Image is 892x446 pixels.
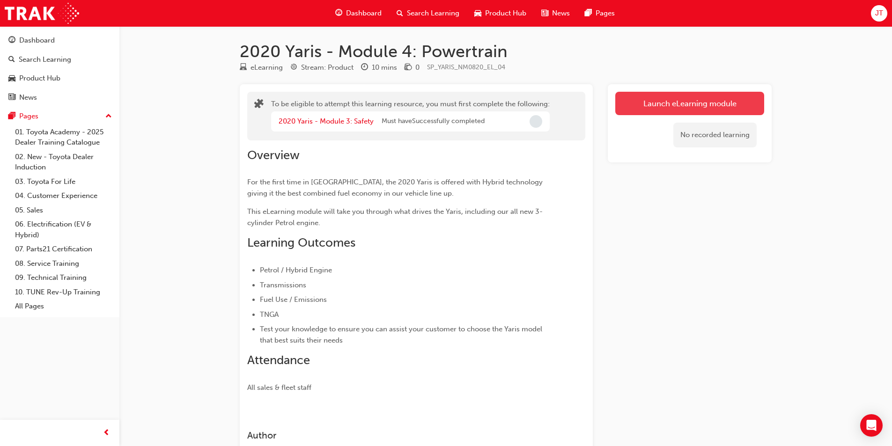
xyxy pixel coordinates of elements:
span: prev-icon [103,427,110,439]
span: Must have Successfully completed [382,116,485,127]
span: puzzle-icon [254,100,264,110]
span: Fuel Use / Emissions [260,295,327,304]
a: 03. Toyota For Life [11,175,116,189]
img: Trak [5,3,79,24]
div: 0 [415,62,420,73]
span: news-icon [8,94,15,102]
a: 04. Customer Experience [11,189,116,203]
span: news-icon [541,7,548,19]
div: Duration [361,62,397,73]
button: Pages [4,108,116,125]
div: Search Learning [19,54,71,65]
div: No recorded learning [673,123,757,147]
span: Search Learning [407,8,459,19]
span: News [552,8,570,19]
div: Price [405,62,420,73]
span: money-icon [405,64,412,72]
span: JT [875,8,883,19]
span: learningResourceType_ELEARNING-icon [240,64,247,72]
button: DashboardSearch LearningProduct HubNews [4,30,116,108]
a: 05. Sales [11,203,116,218]
button: JT [871,5,887,22]
a: All Pages [11,299,116,314]
div: Pages [19,111,38,122]
a: 01. Toyota Academy - 2025 Dealer Training Catalogue [11,125,116,150]
span: car-icon [8,74,15,83]
span: guage-icon [335,7,342,19]
h3: Author [247,430,552,441]
span: search-icon [397,7,403,19]
span: Pages [596,8,615,19]
button: Launch eLearning module [615,92,764,115]
a: 09. Technical Training [11,271,116,285]
span: Test your knowledge to ensure you can assist your customer to choose the Yaris model that best su... [260,325,544,344]
a: pages-iconPages [577,4,622,23]
a: News [4,89,116,106]
span: up-icon [105,110,112,123]
span: clock-icon [361,64,368,72]
div: News [19,92,37,103]
span: Product Hub [485,8,526,19]
a: Dashboard [4,32,116,49]
div: Type [240,62,283,73]
span: This eLearning module will take you through what drives the Yaris, including our all new 3-cylind... [247,207,543,227]
span: guage-icon [8,37,15,45]
div: Product Hub [19,73,60,84]
a: 10. TUNE Rev-Up Training [11,285,116,300]
a: Product Hub [4,70,116,87]
span: Learning Outcomes [247,235,355,250]
span: Learning resource code [427,63,505,71]
span: Petrol / Hybrid Engine [260,266,332,274]
a: news-iconNews [534,4,577,23]
a: car-iconProduct Hub [467,4,534,23]
span: target-icon [290,64,297,72]
a: 06. Electrification (EV & Hybrid) [11,217,116,242]
a: 07. Parts21 Certification [11,242,116,256]
a: 02. New - Toyota Dealer Induction [11,150,116,175]
div: Stream [290,62,354,73]
span: All sales & fleet staff [247,383,311,392]
div: Dashboard [19,35,55,46]
span: For the first time in [GEOGRAPHIC_DATA], the 2020 Yaris is offered with Hybrid technology giving ... [247,178,545,197]
span: Dashboard [346,8,382,19]
h1: 2020 Yaris - Module 4: Powertrain [240,41,772,62]
div: 10 mins [372,62,397,73]
a: 2020 Yaris - Module 3: Safety [279,117,374,125]
span: Incomplete [530,115,542,128]
span: pages-icon [585,7,592,19]
a: Search Learning [4,51,116,68]
a: 08. Service Training [11,256,116,271]
a: search-iconSearch Learning [389,4,467,23]
span: search-icon [8,56,15,64]
a: guage-iconDashboard [328,4,389,23]
span: Transmissions [260,281,306,289]
span: car-icon [474,7,481,19]
span: Overview [247,148,300,162]
span: Attendance [247,353,310,367]
div: Stream: Product [301,62,354,73]
span: TNGA [260,310,279,319]
span: pages-icon [8,112,15,121]
div: eLearning [251,62,283,73]
div: To be eligible to attempt this learning resource, you must first complete the following: [271,99,550,133]
div: Open Intercom Messenger [860,414,883,437]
